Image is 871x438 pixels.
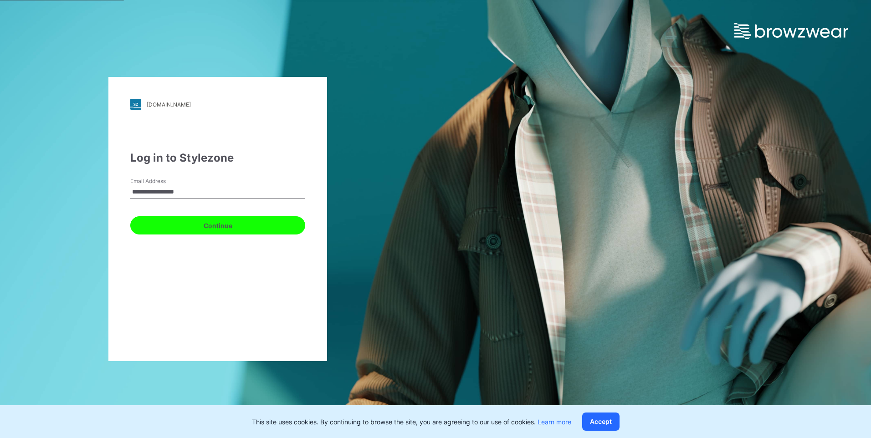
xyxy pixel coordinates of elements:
[147,101,191,108] div: [DOMAIN_NAME]
[130,150,305,166] div: Log in to Stylezone
[582,413,620,431] button: Accept
[130,99,305,110] a: [DOMAIN_NAME]
[538,418,571,426] a: Learn more
[734,23,848,39] img: browzwear-logo.e42bd6dac1945053ebaf764b6aa21510.svg
[130,99,141,110] img: stylezone-logo.562084cfcfab977791bfbf7441f1a819.svg
[130,216,305,234] button: Continue
[252,417,571,427] p: This site uses cookies. By continuing to browse the site, you are agreeing to our use of cookies.
[130,177,194,185] label: Email Address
